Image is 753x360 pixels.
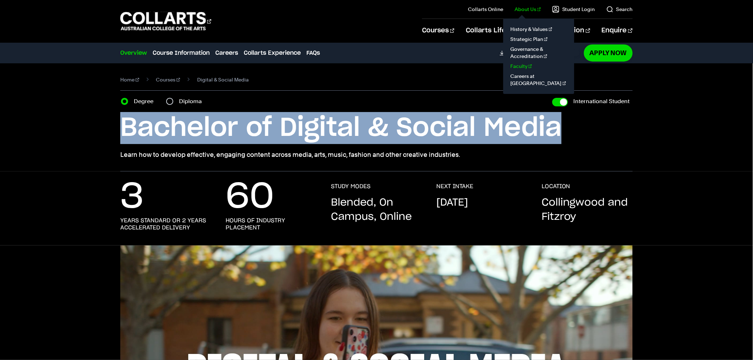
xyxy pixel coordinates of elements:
a: Faculty [509,61,569,71]
a: DownloadCourse Guide [500,50,580,56]
a: Apply Now [584,44,633,61]
a: Strategic Plan [509,34,569,44]
p: Collingwood and Fitzroy [542,196,633,224]
a: Enquire [602,19,633,42]
a: Collarts Online [468,6,503,13]
label: Degree [134,96,158,106]
h3: hours of industry placement [226,217,317,231]
a: Overview [120,49,147,57]
a: About Us [515,6,541,13]
h3: NEXT INTAKE [436,183,473,190]
a: FAQs [306,49,320,57]
a: Careers [215,49,238,57]
a: History & Values [509,24,569,34]
h3: STUDY MODES [331,183,370,190]
a: Courses [422,19,454,42]
a: Collarts Life [466,19,512,42]
a: Home [120,75,139,85]
label: International Student [574,96,630,106]
a: Search [606,6,633,13]
p: Blended, On Campus, Online [331,196,422,224]
h3: years standard or 2 years accelerated delivery [120,217,211,231]
a: Courses [156,75,180,85]
div: Go to homepage [120,11,211,31]
a: Student Login [552,6,595,13]
p: 3 [120,183,144,211]
p: [DATE] [436,196,468,210]
span: Digital & Social Media [197,75,249,85]
a: Collarts Experience [244,49,301,57]
p: 60 [226,183,274,211]
a: Governance & Accreditation [509,44,569,61]
a: Careers at [GEOGRAPHIC_DATA] [509,71,569,88]
label: Diploma [179,96,206,106]
p: Learn how to develop effective, engaging content across media, arts, music, fashion and other cre... [120,150,633,160]
h3: LOCATION [542,183,570,190]
h1: Bachelor of Digital & Social Media [120,112,633,144]
a: Course Information [153,49,210,57]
